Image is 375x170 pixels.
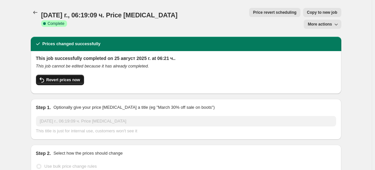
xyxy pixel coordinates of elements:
[46,77,80,83] span: Revert prices now
[36,116,336,126] input: 30% off holiday sale
[36,55,336,62] h2: This job successfully completed on 25 август 2025 г. at 06:21 ч..
[249,8,300,17] button: Price revert scheduling
[53,104,214,111] p: Optionally give your price [MEDICAL_DATA] a title (eg "March 30% off sale on boots")
[36,75,84,85] button: Revert prices now
[31,8,40,17] button: Price change jobs
[53,150,123,157] p: Select how the prices should change
[308,22,332,27] span: More actions
[36,128,137,133] span: This title is just for internal use, customers won't see it
[44,164,97,169] span: Use bulk price change rules
[43,41,101,47] h2: Prices changed successfully
[303,8,341,17] button: Copy to new job
[36,104,51,111] h2: Step 1.
[36,64,149,68] i: This job cannot be edited because it has already completed.
[253,10,297,15] span: Price revert scheduling
[36,150,51,157] h2: Step 2.
[307,10,337,15] span: Copy to new job
[304,20,341,29] button: More actions
[41,11,178,19] span: [DATE] г., 06:19:09 ч. Price [MEDICAL_DATA]
[48,21,64,26] span: Complete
